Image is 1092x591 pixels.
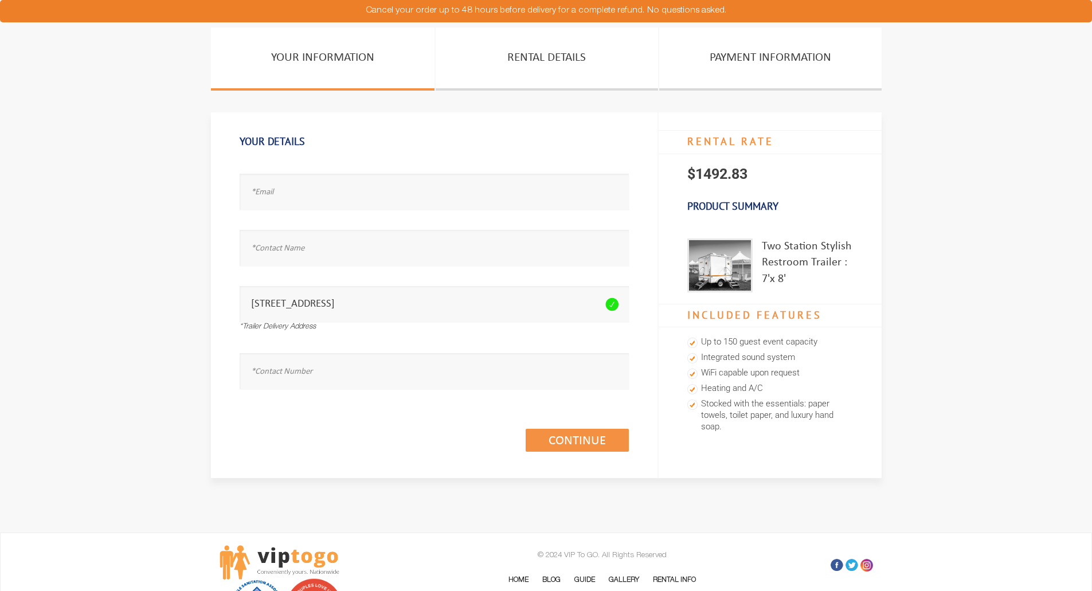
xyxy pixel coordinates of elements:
[659,304,882,328] h4: Included Features
[240,353,629,389] input: *Contact Number
[240,130,629,154] h1: Your Details
[240,322,629,333] div: *Trailer Delivery Address
[659,28,882,91] a: PAYMENT INFORMATION
[846,559,858,572] a: Twitter
[762,238,853,292] div: Two Station Stylish Restroom Trailer : 7'x 8'
[240,174,629,210] input: *Email
[687,366,853,381] li: WiFi capable upon request
[659,154,882,194] p: $1492.83
[687,350,853,366] li: Integrated sound system
[211,28,435,91] a: Your Information
[687,381,853,397] li: Heating and A/C
[240,230,629,266] input: *Contact Name
[687,397,853,435] li: Stocked with the essentials: paper towels, toilet paper, and luxury hand soap.
[860,559,873,572] a: Insta
[659,130,882,154] h4: RENTAL RATE
[436,28,658,91] a: Rental Details
[687,335,853,350] li: Up to 150 guest event capacity
[831,559,843,572] a: Facebook
[240,286,629,322] input: *Trailer Delivery Address
[659,194,882,218] h3: Product Summary
[435,548,770,563] p: © 2024 VIP To GO. All Rights Reserved
[526,429,629,452] a: Continue
[220,545,339,580] img: viptogo LogoVIPTOGO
